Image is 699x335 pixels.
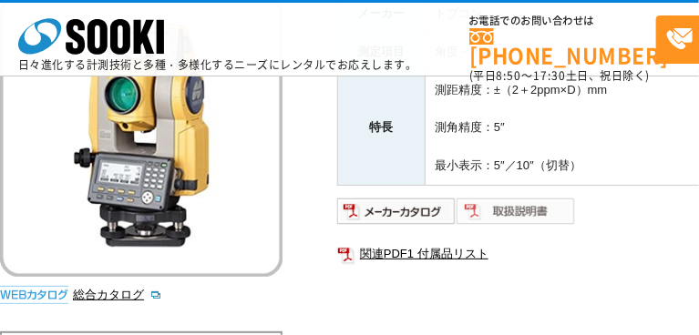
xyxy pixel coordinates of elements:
[457,197,576,226] img: 取扱説明書
[18,59,417,70] p: 日々進化する計測技術と多種・多様化するニーズにレンタルでお応えします。
[533,67,566,84] span: 17:30
[469,67,650,84] span: (平日 ～ 土日、祝日除く)
[457,208,576,222] a: 取扱説明書
[337,208,457,222] a: メーカーカタログ
[337,197,457,226] img: メーカーカタログ
[73,288,162,301] a: 総合カタログ
[469,15,656,26] span: お電話でのお問い合わせは
[338,71,426,185] th: 特長
[497,67,522,84] span: 8:50
[469,28,656,66] a: [PHONE_NUMBER]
